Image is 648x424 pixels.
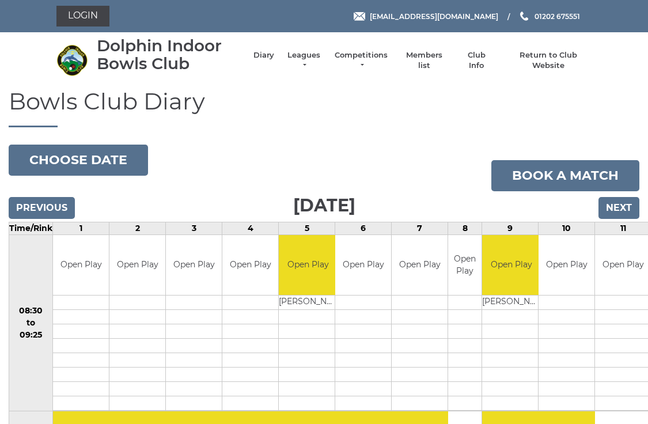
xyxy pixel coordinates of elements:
[354,11,498,22] a: Email [EMAIL_ADDRESS][DOMAIN_NAME]
[222,222,279,234] td: 4
[166,222,222,234] td: 3
[279,296,337,310] td: [PERSON_NAME]
[392,235,448,296] td: Open Play
[392,222,448,234] td: 7
[334,50,389,71] a: Competitions
[518,11,580,22] a: Phone us 01202 675551
[279,222,335,234] td: 5
[109,222,166,234] td: 2
[9,234,53,411] td: 08:30 to 09:25
[400,50,448,71] a: Members list
[9,89,639,127] h1: Bowls Club Diary
[354,12,365,21] img: Email
[448,222,482,234] td: 8
[482,296,540,310] td: [PERSON_NAME]
[53,222,109,234] td: 1
[109,235,165,296] td: Open Play
[97,37,242,73] div: Dolphin Indoor Bowls Club
[166,235,222,296] td: Open Play
[335,235,391,296] td: Open Play
[56,44,88,76] img: Dolphin Indoor Bowls Club
[535,12,580,20] span: 01202 675551
[286,50,322,71] a: Leagues
[482,235,540,296] td: Open Play
[9,145,148,176] button: Choose date
[520,12,528,21] img: Phone us
[253,50,274,60] a: Diary
[539,235,594,296] td: Open Play
[9,222,53,234] td: Time/Rink
[222,235,278,296] td: Open Play
[448,235,482,296] td: Open Play
[53,235,109,296] td: Open Play
[491,160,639,191] a: Book a match
[598,197,639,219] input: Next
[539,222,595,234] td: 10
[482,222,539,234] td: 9
[460,50,493,71] a: Club Info
[279,235,337,296] td: Open Play
[56,6,109,26] a: Login
[505,50,592,71] a: Return to Club Website
[335,222,392,234] td: 6
[370,12,498,20] span: [EMAIL_ADDRESS][DOMAIN_NAME]
[9,197,75,219] input: Previous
